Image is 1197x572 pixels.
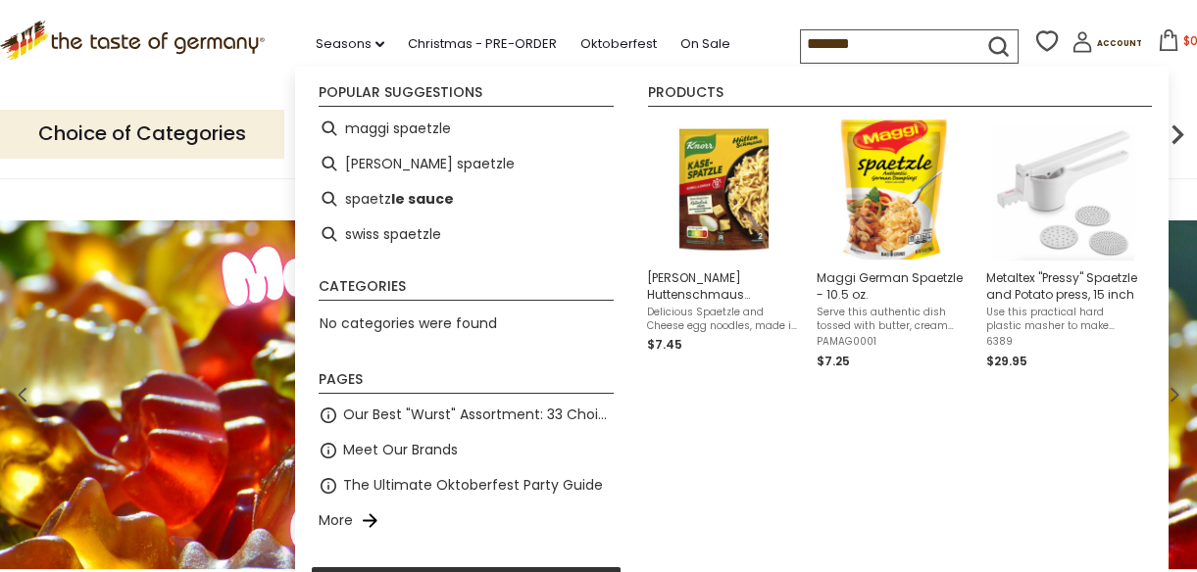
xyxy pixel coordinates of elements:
[653,119,795,261] img: Knorr Huttenschmaus Kaiser Spaetzle
[809,111,978,379] li: Maggi German Spaetzle - 10.5 oz.
[986,306,1140,333] span: Use this practical hard plastic masher to make homemade spaetzle noodle, potato pancakes, passate...
[320,313,497,333] span: No categories were found
[343,404,614,426] a: Our Best "Wurst" Assortment: 33 Choices For The Grillabend
[319,372,614,394] li: Pages
[580,33,657,55] a: Oktoberfest
[319,85,614,107] li: Popular suggestions
[311,216,622,252] li: swiss spaetzle
[817,353,850,369] span: $7.25
[647,336,682,353] span: $7.45
[817,306,971,333] span: Serve this authentic dish tossed with butter, cream sauce or gravy. Enjoy this Swiss-styled spaet...
[391,188,454,211] b: le sauce
[647,306,801,333] span: Delicious Spaetzle and Cheese egg noodles, made in [GEOGRAPHIC_DATA] under the [PERSON_NAME] bran...
[1097,38,1142,49] span: Account
[823,119,965,261] img: Maggi Swiss Spaetzle in Pouch
[986,353,1027,369] span: $29.95
[680,33,730,55] a: On Sale
[311,146,622,181] li: knorr spaetzle
[647,269,801,303] span: [PERSON_NAME] Huttenschmaus [PERSON_NAME] Spaetzle in bag, 149g
[647,119,801,371] a: Knorr Huttenschmaus Kaiser Spaetzle[PERSON_NAME] Huttenschmaus [PERSON_NAME] Spaetzle in bag, 149...
[817,119,971,371] a: Maggi Swiss Spaetzle in PouchMaggi German Spaetzle - 10.5 oz.Serve this authentic dish tossed wit...
[311,181,622,216] li: spaetzle sauce
[311,503,622,539] li: More
[817,269,971,303] span: Maggi German Spaetzle - 10.5 oz.
[343,474,603,497] a: The Ultimate Oktoberfest Party Guide
[639,111,809,379] li: Knorr Huttenschmaus Kaiser Spaetzle in bag, 149g
[986,269,1140,303] span: Metaltex "Pressy" Spaetzle and Potato press, 15 inch
[343,439,458,461] a: Meet Our Brands
[986,119,1140,371] a: Metaltex PressyMetaltex "Pressy" Spaetzle and Potato press, 15 inchUse this practical hard plasti...
[978,111,1148,379] li: Metaltex "Pressy" Spaetzle and Potato press, 15 inch
[284,115,324,154] img: previous arrow
[311,468,622,503] li: The Ultimate Oktoberfest Party Guide
[319,279,614,301] li: Categories
[316,33,384,55] a: Seasons
[311,433,622,468] li: Meet Our Brands
[311,398,622,433] li: Our Best "Wurst" Assortment: 33 Choices For The Grillabend
[648,85,1152,107] li: Products
[992,119,1134,261] img: Metaltex Pressy
[817,335,971,349] span: PAMAG0001
[986,335,1140,349] span: 6389
[408,33,557,55] a: Christmas - PRE-ORDER
[311,111,622,146] li: maggi spaetzle
[1072,31,1142,60] a: Account
[1158,115,1197,154] img: next arrow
